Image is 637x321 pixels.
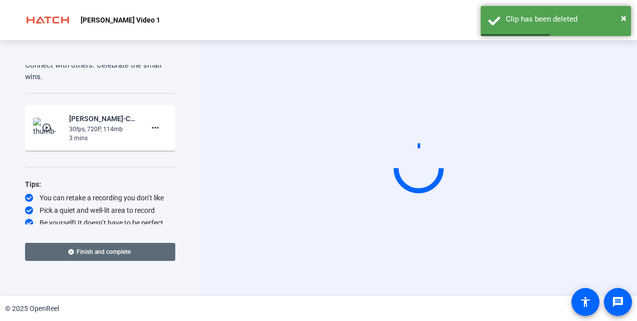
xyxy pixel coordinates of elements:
div: Be yourself! It doesn’t have to be perfect [25,218,175,228]
div: Tips: [25,178,175,190]
span: × [621,12,626,24]
button: Close [621,11,626,26]
mat-icon: message [612,296,624,308]
div: © 2025 OpenReel [5,303,59,314]
mat-icon: more_horiz [149,122,161,134]
div: Pick a quiet and well-lit area to record [25,205,175,215]
button: Finish and complete [25,243,175,261]
p: [PERSON_NAME] Video 1 [81,14,160,26]
div: 3 mins [69,134,136,143]
img: OpenReel logo [20,10,76,30]
div: 30fps, 720P, 114mb [69,125,136,134]
span: Finish and complete [77,248,131,256]
div: [PERSON_NAME]-CMO - Video series-[PERSON_NAME] Video 1-1759171819577-webcam [69,113,136,125]
div: You can retake a recording you don’t like [25,193,175,203]
mat-icon: play_circle_outline [42,123,54,133]
div: Clip has been deleted [506,14,623,25]
mat-icon: accessibility [579,296,591,308]
img: thumb-nail [33,118,63,138]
